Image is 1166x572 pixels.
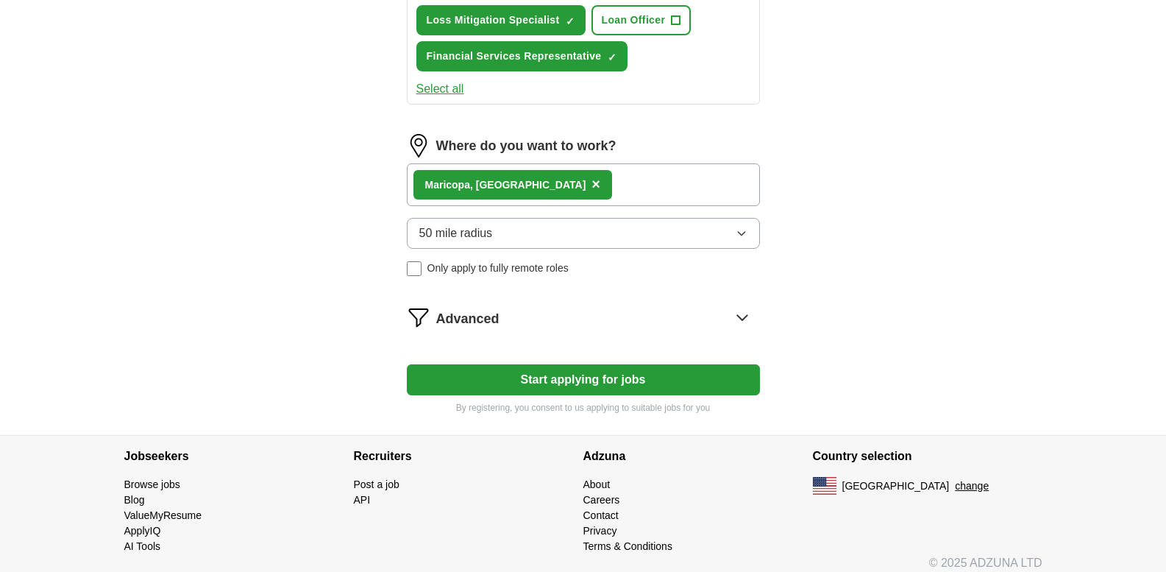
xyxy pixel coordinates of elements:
button: Loan Officer [591,5,692,35]
button: Start applying for jobs [407,364,760,395]
a: Browse jobs [124,479,180,490]
p: By registering, you consent to us applying to suitable jobs for you [407,401,760,414]
span: Loss Mitigation Specialist [427,13,560,28]
span: ✓ [566,15,575,27]
a: Post a job [354,479,399,490]
a: ApplyIQ [124,525,161,537]
button: Loss Mitigation Specialist✓ [416,5,586,35]
img: filter [407,306,430,329]
span: Advanced [436,309,500,329]
input: Only apply to fully remote roles [407,261,422,276]
a: Blog [124,494,145,506]
button: 50 mile radius [407,218,760,249]
label: Where do you want to work? [436,136,616,156]
div: , [GEOGRAPHIC_DATA] [425,177,586,193]
a: API [354,494,371,506]
strong: Maricopa [425,179,470,191]
span: × [591,176,600,192]
a: About [583,479,611,490]
span: Financial Services Representative [427,49,602,64]
img: location.png [407,134,430,158]
a: AI Tools [124,540,161,552]
span: Only apply to fully remote roles [427,261,569,276]
a: Terms & Conditions [583,540,672,552]
span: 50 mile radius [419,225,493,242]
button: change [955,479,989,494]
a: ValueMyResume [124,509,202,521]
button: Select all [416,80,464,98]
button: Financial Services Representative✓ [416,41,628,71]
img: US flag [813,477,836,495]
a: Careers [583,494,620,506]
span: [GEOGRAPHIC_DATA] [842,479,950,494]
a: Contact [583,509,619,521]
a: Privacy [583,525,617,537]
span: ✓ [608,52,616,63]
h4: Country selection [813,436,1042,477]
span: Loan Officer [602,13,666,28]
button: × [591,174,600,196]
